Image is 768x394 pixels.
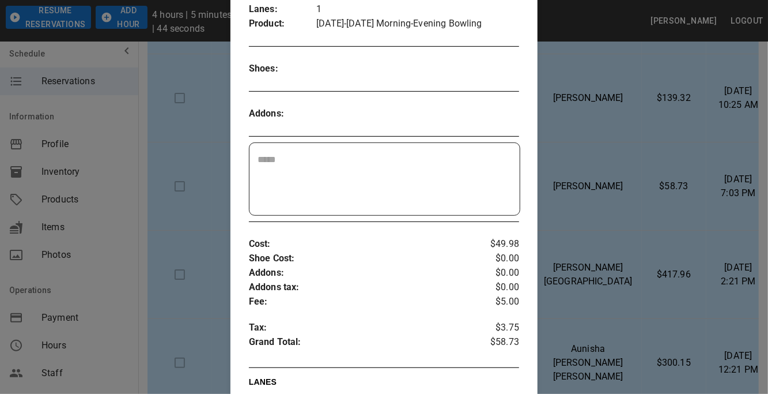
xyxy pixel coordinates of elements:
[474,335,519,352] p: $58.73
[474,252,519,266] p: $0.00
[249,295,474,309] p: Fee :
[249,107,316,121] p: Addons :
[249,62,316,76] p: Shoes :
[249,17,316,31] p: Product :
[474,295,519,309] p: $5.00
[249,237,474,252] p: Cost :
[316,2,519,17] p: 1
[474,266,519,280] p: $0.00
[249,266,474,280] p: Addons :
[316,17,519,31] p: [DATE]-[DATE] Morning-Evening Bowling
[474,280,519,295] p: $0.00
[249,252,474,266] p: Shoe Cost :
[474,237,519,252] p: $49.98
[249,376,519,392] p: LANES
[249,335,474,352] p: Grand Total :
[249,280,474,295] p: Addons tax :
[249,2,316,17] p: Lanes :
[249,321,474,335] p: Tax :
[474,321,519,335] p: $3.75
